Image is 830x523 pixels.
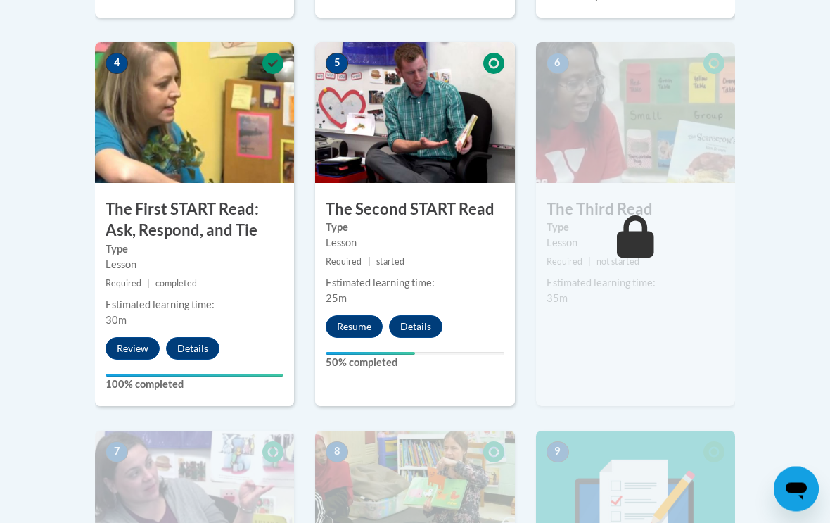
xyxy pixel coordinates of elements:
span: started [376,257,404,267]
div: Lesson [326,236,504,251]
div: Your progress [106,374,283,377]
div: Estimated learning time: [106,298,283,313]
label: Type [106,242,283,258]
h3: The Second START Read [315,199,514,221]
label: Type [326,220,504,236]
span: Required [326,257,362,267]
label: 50% completed [326,355,504,371]
span: 35m [547,293,568,305]
span: completed [155,279,197,289]
label: 100% completed [106,377,283,393]
span: | [588,257,591,267]
span: 9 [547,442,569,463]
span: 5 [326,53,348,75]
div: Your progress [326,353,415,355]
span: 8 [326,442,348,463]
label: Type [547,220,724,236]
img: Course Image [95,43,294,184]
h3: The First START Read: Ask, Respond, and Tie [95,199,294,243]
h3: The Third Read [536,199,735,221]
div: Lesson [547,236,724,251]
img: Course Image [315,43,514,184]
span: 30m [106,315,127,327]
span: Required [547,257,582,267]
span: 6 [547,53,569,75]
span: | [368,257,371,267]
div: Estimated learning time: [547,276,724,291]
button: Resume [326,316,383,339]
span: | [147,279,150,289]
span: 7 [106,442,128,463]
button: Details [389,316,442,339]
div: Lesson [106,258,283,273]
iframe: Button to launch messaging window [774,467,819,512]
span: 4 [106,53,128,75]
img: Course Image [536,43,735,184]
button: Details [166,338,219,360]
button: Review [106,338,160,360]
div: Estimated learning time: [326,276,504,291]
span: 25m [326,293,347,305]
span: not started [596,257,639,267]
span: Required [106,279,141,289]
